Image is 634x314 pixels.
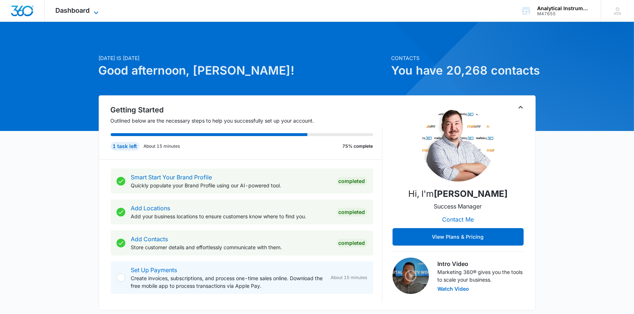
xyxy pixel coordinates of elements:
[111,104,382,115] h2: Getting Started
[111,117,382,124] p: Outlined below are the necessary steps to help you successfully set up your account.
[435,211,481,228] button: Contact Me
[111,142,139,151] div: 1 task left
[438,259,524,268] h3: Intro Video
[343,143,373,150] p: 75% complete
[56,7,90,14] span: Dashboard
[537,5,590,11] div: account name
[408,187,508,200] p: Hi, I'm
[422,109,495,182] img: Michael Koethe
[393,258,429,294] img: Intro Video
[434,188,508,199] strong: [PERSON_NAME]
[391,54,536,62] p: Contacts
[391,62,536,79] h1: You have 20,268 contacts
[99,62,387,79] h1: Good afternoon, [PERSON_NAME]!
[131,235,168,243] a: Add Contacts
[131,204,170,212] a: Add Locations
[537,11,590,16] div: account id
[438,268,524,283] p: Marketing 360® gives you the tools to scale your business.
[131,274,325,290] p: Create invoices, subscriptions, and process one-time sales online. Download the free mobile app t...
[336,177,367,186] div: Completed
[131,212,331,220] p: Add your business locations to ensure customers know where to find you.
[516,103,525,112] button: Toggle Collapse
[99,54,387,62] p: [DATE] is [DATE]
[144,143,180,150] p: About 15 minutes
[131,174,212,181] a: Smart Start Your Brand Profile
[131,182,331,189] p: Quickly populate your Brand Profile using our AI-powered tool.
[331,274,367,281] span: About 15 minutes
[131,266,177,274] a: Set Up Payments
[393,228,524,246] button: View Plans & Pricing
[438,286,469,291] button: Watch Video
[336,239,367,247] div: Completed
[336,208,367,216] div: Completed
[131,243,331,251] p: Store customer details and effortlessly communicate with them.
[434,202,482,211] p: Success Manager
